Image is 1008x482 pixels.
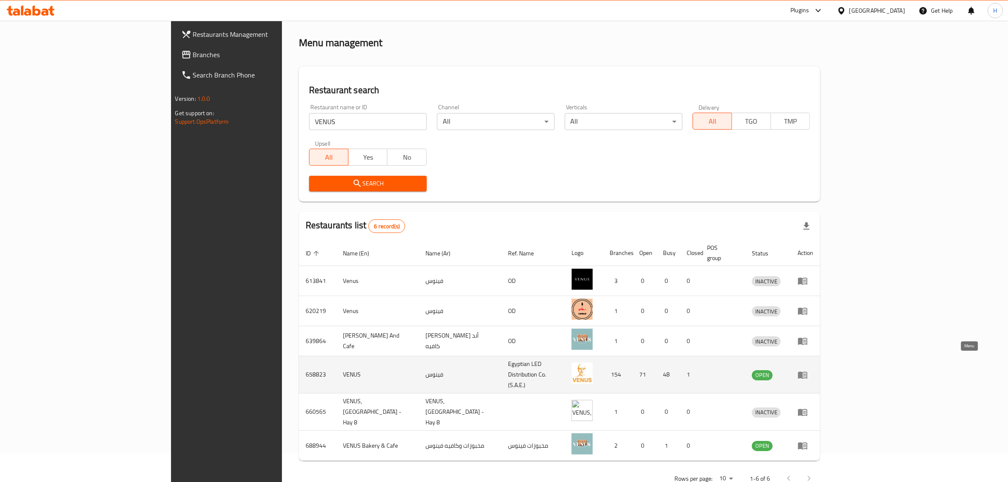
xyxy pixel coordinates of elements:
td: 2 [603,431,632,461]
span: No [391,151,423,163]
div: INACTIVE [752,407,781,418]
span: All [313,151,345,163]
span: Status [752,248,779,258]
a: Restaurants Management [174,24,340,44]
span: Name (Ar) [425,248,461,258]
th: Open [632,240,656,266]
th: Logo [565,240,603,266]
span: OPEN [752,370,773,380]
img: Venus [572,269,593,290]
div: Menu [798,336,813,346]
td: 0 [632,266,656,296]
td: 0 [656,266,680,296]
div: Plugins [790,6,809,16]
td: 1 [603,296,632,326]
a: Support.OpsPlatform [175,116,229,127]
h2: Restaurant search [309,84,810,97]
td: 0 [632,431,656,461]
th: Action [791,240,820,266]
td: [PERSON_NAME] أند كافيه [419,326,501,356]
button: All [693,113,732,130]
td: Venus [336,266,419,296]
label: Delivery [699,104,720,110]
td: Venus [336,296,419,326]
td: 154 [603,356,632,393]
td: 71 [632,356,656,393]
th: Busy [656,240,680,266]
td: 0 [680,266,700,296]
div: Total records count [368,219,405,233]
td: OD [501,326,565,356]
span: Search [316,178,420,189]
div: All [437,113,555,130]
span: Get support on: [175,108,214,119]
div: INACTIVE [752,336,781,346]
div: Menu [798,276,813,286]
span: H [993,6,997,15]
span: Yes [352,151,384,163]
span: ID [306,248,322,258]
a: Branches [174,44,340,65]
h2: Restaurants list [306,219,405,233]
button: TMP [770,113,810,130]
span: Branches [193,50,333,60]
div: INACTIVE [752,276,781,286]
button: TGO [732,113,771,130]
span: Search Branch Phone [193,70,333,80]
span: INACTIVE [752,407,781,417]
span: Ref. Name [508,248,545,258]
div: Menu [798,407,813,417]
td: مخبوزات وكافيه فينوس [419,431,501,461]
td: فينوس [419,266,501,296]
span: Name (En) [343,248,380,258]
td: 1 [656,431,680,461]
td: مخبوزات فينوس [501,431,565,461]
button: No [387,149,426,166]
th: Branches [603,240,632,266]
button: Search [309,176,427,191]
span: INACTIVE [752,307,781,316]
img: Venus Bakery And Cafe [572,329,593,350]
td: 1 [603,326,632,356]
button: All [309,149,348,166]
span: OPEN [752,441,773,451]
td: فينوس [419,296,501,326]
div: Export file [796,216,817,236]
td: 1 [680,356,700,393]
td: 0 [680,296,700,326]
img: VENUS Bakery & Cafe [572,433,593,454]
span: Restaurants Management [193,29,333,39]
div: INACTIVE [752,306,781,316]
td: VENUS, [GEOGRAPHIC_DATA] - Hay 8 [336,393,419,431]
td: 0 [632,296,656,326]
span: All [696,115,729,127]
th: Closed [680,240,700,266]
td: 3 [603,266,632,296]
input: Search for restaurant name or ID.. [309,113,427,130]
td: 0 [632,326,656,356]
td: VENUS, [GEOGRAPHIC_DATA] - Hay 8 [419,393,501,431]
td: 1 [603,393,632,431]
span: INACTIVE [752,337,781,346]
td: 0 [632,393,656,431]
img: VENUS, Nasr City - Hay 8 [572,400,593,421]
a: Search Branch Phone [174,65,340,85]
span: TMP [774,115,806,127]
label: Upsell [315,140,331,146]
td: Egyptian LED Distribution Co. (S.A.E.) [501,356,565,393]
td: 0 [656,296,680,326]
td: 48 [656,356,680,393]
div: Menu [798,440,813,451]
div: All [565,113,682,130]
span: INACTIVE [752,277,781,286]
td: VENUS [336,356,419,393]
span: Version: [175,93,196,104]
span: 1.0.0 [197,93,210,104]
td: OD [501,266,565,296]
td: 0 [680,326,700,356]
span: TGO [735,115,768,127]
td: 0 [656,326,680,356]
td: 0 [680,393,700,431]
